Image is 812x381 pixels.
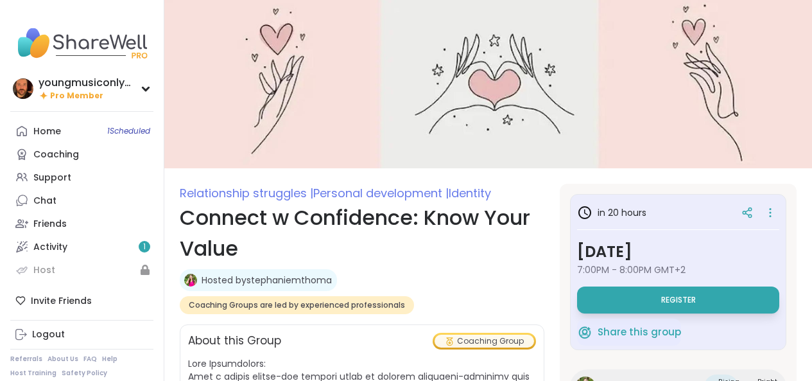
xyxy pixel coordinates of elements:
[598,325,681,340] span: Share this group
[577,263,779,276] span: 7:00PM - 8:00PM GMT+2
[577,319,681,346] button: Share this group
[62,369,107,378] a: Safety Policy
[39,76,135,90] div: youngmusiconlypage
[577,287,779,314] button: Register
[102,355,117,364] a: Help
[141,150,151,160] iframe: Spotlight
[143,242,146,253] span: 1
[32,328,65,341] div: Logout
[33,172,71,184] div: Support
[50,91,103,102] span: Pro Member
[449,185,491,201] span: Identity
[83,355,97,364] a: FAQ
[10,258,153,281] a: Host
[48,355,78,364] a: About Us
[188,333,281,350] h2: About this Group
[189,300,405,310] span: Coaching Groups are led by experienced professionals
[107,126,150,136] span: 1 Scheduled
[577,324,592,340] img: ShareWell Logomark
[313,185,449,201] span: Personal development |
[10,355,42,364] a: Referrals
[435,335,534,348] div: Coaching Group
[10,189,153,212] a: Chat
[10,120,153,143] a: Home1Scheduled
[202,274,332,287] a: Hosted bystephaniemthoma
[10,212,153,235] a: Friends
[10,143,153,166] a: Coaching
[577,205,646,220] h3: in 20 hours
[33,125,61,138] div: Home
[661,295,696,305] span: Register
[184,274,197,287] img: stephaniemthoma
[33,241,67,254] div: Activity
[10,166,153,189] a: Support
[33,264,55,277] div: Host
[10,369,56,378] a: Host Training
[10,323,153,346] a: Logout
[33,148,79,161] div: Coaching
[180,185,313,201] span: Relationship struggles |
[10,235,153,258] a: Activity1
[577,240,779,263] h3: [DATE]
[13,78,33,99] img: youngmusiconlypage
[10,21,153,66] img: ShareWell Nav Logo
[33,195,56,208] div: Chat
[10,289,153,312] div: Invite Friends
[180,202,544,264] h1: Connect w Confidence: Know Your Value
[33,218,67,231] div: Friends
